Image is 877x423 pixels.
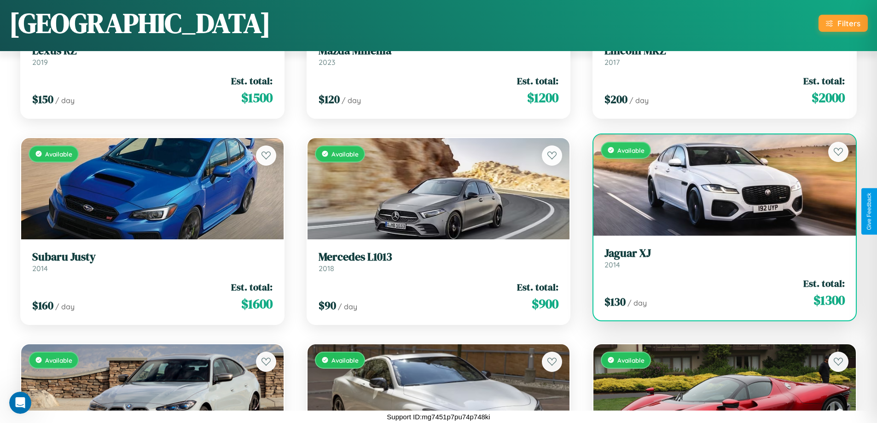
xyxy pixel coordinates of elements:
[55,96,75,105] span: / day
[527,88,558,107] span: $ 1200
[241,295,273,313] span: $ 1600
[9,392,31,414] iframe: Intercom live chat
[319,92,340,107] span: $ 120
[617,356,645,364] span: Available
[617,146,645,154] span: Available
[629,96,649,105] span: / day
[319,44,559,58] h3: Mazda Millenia
[866,193,872,230] div: Give Feedback
[627,298,647,307] span: / day
[319,264,334,273] span: 2018
[803,74,845,87] span: Est. total:
[819,15,868,32] button: Filters
[331,356,359,364] span: Available
[604,294,626,309] span: $ 130
[55,302,75,311] span: / day
[387,411,490,423] p: Support ID: mg7451p7pu74p748ki
[32,250,273,273] a: Subaru Justy2014
[32,92,53,107] span: $ 150
[32,58,48,67] span: 2019
[319,44,559,67] a: Mazda Millenia2023
[342,96,361,105] span: / day
[604,92,627,107] span: $ 200
[231,74,273,87] span: Est. total:
[32,44,273,67] a: Lexus RZ2019
[32,298,53,313] span: $ 160
[9,4,271,42] h1: [GEOGRAPHIC_DATA]
[604,247,845,260] h3: Jaguar XJ
[241,88,273,107] span: $ 1500
[319,298,336,313] span: $ 90
[813,291,845,309] span: $ 1300
[319,250,559,264] h3: Mercedes L1013
[837,18,860,28] div: Filters
[604,260,620,269] span: 2014
[517,280,558,294] span: Est. total:
[45,356,72,364] span: Available
[32,44,273,58] h3: Lexus RZ
[604,44,845,58] h3: Lincoln MKZ
[319,58,335,67] span: 2023
[338,302,357,311] span: / day
[319,250,559,273] a: Mercedes L10132018
[604,44,845,67] a: Lincoln MKZ2017
[532,295,558,313] span: $ 900
[32,264,48,273] span: 2014
[32,250,273,264] h3: Subaru Justy
[604,58,620,67] span: 2017
[604,247,845,269] a: Jaguar XJ2014
[45,150,72,158] span: Available
[231,280,273,294] span: Est. total:
[803,277,845,290] span: Est. total:
[331,150,359,158] span: Available
[517,74,558,87] span: Est. total:
[812,88,845,107] span: $ 2000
